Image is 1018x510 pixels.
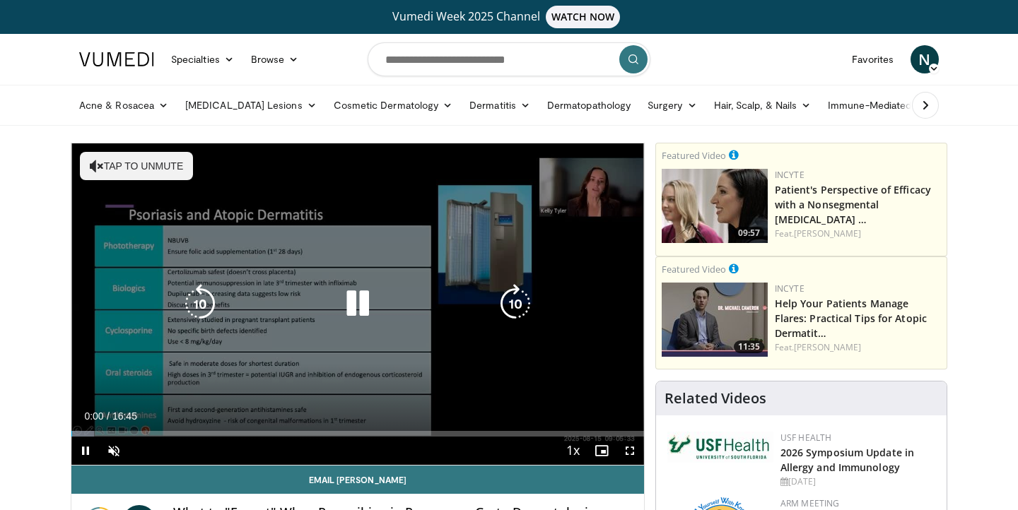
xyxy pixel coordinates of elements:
[71,465,644,494] a: Email [PERSON_NAME]
[163,45,242,73] a: Specialties
[780,446,914,474] a: 2026 Symposium Update in Allergy and Immunology
[819,91,934,119] a: Immune-Mediated
[780,432,832,444] a: USF Health
[546,6,621,28] span: WATCH NOW
[242,45,308,73] a: Browse
[112,410,137,422] span: 16:45
[775,283,805,295] a: Incyte
[616,437,644,465] button: Fullscreen
[662,283,768,357] img: 601112bd-de26-4187-b266-f7c9c3587f14.png.150x105_q85_crop-smart_upscale.jpg
[662,149,726,162] small: Featured Video
[794,227,861,239] a: [PERSON_NAME]
[539,91,639,119] a: Dermatopathology
[843,45,902,73] a: Favorites
[559,437,587,465] button: Playback Rate
[71,437,100,465] button: Pause
[734,340,764,353] span: 11:35
[587,437,616,465] button: Enable picture-in-picture mode
[775,297,927,340] a: Help Your Patients Manage Flares: Practical Tips for Atopic Dermatit…
[775,183,931,226] a: Patient's Perspective of Efficacy with a Nonsegmental [MEDICAL_DATA] …
[177,91,325,119] a: [MEDICAL_DATA] Lesions
[107,410,110,422] span: /
[71,431,644,437] div: Progress Bar
[662,169,768,243] a: 09:57
[461,91,539,119] a: Dermatitis
[775,169,805,181] a: Incyte
[368,42,650,76] input: Search topics, interventions
[325,91,461,119] a: Cosmetic Dermatology
[706,91,819,119] a: Hair, Scalp, & Nails
[780,497,840,509] a: ARM Meeting
[84,410,103,422] span: 0:00
[780,475,935,488] div: [DATE]
[662,169,768,243] img: 2c48d197-61e9-423b-8908-6c4d7e1deb64.png.150x105_q85_crop-smart_upscale.jpg
[667,432,773,463] img: 6ba8804a-8538-4002-95e7-a8f8012d4a11.png.150x105_q85_autocrop_double_scale_upscale_version-0.2.jpg
[794,341,861,353] a: [PERSON_NAME]
[80,152,193,180] button: Tap to unmute
[662,263,726,275] small: Featured Video
[775,341,941,354] div: Feat.
[734,227,764,239] span: 09:57
[911,45,939,73] a: N
[665,390,766,407] h4: Related Videos
[81,6,937,28] a: Vumedi Week 2025 ChannelWATCH NOW
[71,91,177,119] a: Acne & Rosacea
[775,227,941,240] div: Feat.
[639,91,706,119] a: Surgery
[79,52,154,66] img: VuMedi Logo
[71,143,644,465] video-js: Video Player
[100,437,128,465] button: Unmute
[662,283,768,357] a: 11:35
